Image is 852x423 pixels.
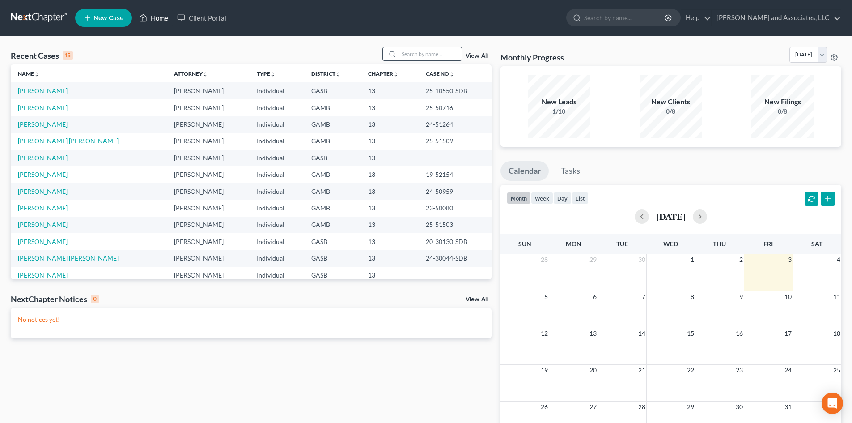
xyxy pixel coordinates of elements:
[11,50,73,61] div: Recent Cases
[167,99,250,116] td: [PERSON_NAME]
[641,291,646,302] span: 7
[589,402,598,412] span: 27
[540,365,549,376] span: 19
[584,9,666,26] input: Search by name...
[18,120,68,128] a: [PERSON_NAME]
[18,254,119,262] a: [PERSON_NAME] [PERSON_NAME]
[18,188,68,195] a: [PERSON_NAME]
[167,166,250,183] td: [PERSON_NAME]
[735,328,744,339] span: 16
[553,161,588,181] a: Tasks
[18,154,68,162] a: [PERSON_NAME]
[250,250,304,267] td: Individual
[167,150,250,166] td: [PERSON_NAME]
[167,200,250,216] td: [PERSON_NAME]
[335,72,341,77] i: unfold_more
[270,72,276,77] i: unfold_more
[589,254,598,265] span: 29
[784,291,793,302] span: 10
[304,267,361,283] td: GASB
[250,82,304,99] td: Individual
[822,393,843,414] div: Open Intercom Messenger
[167,82,250,99] td: [PERSON_NAME]
[250,99,304,116] td: Individual
[250,150,304,166] td: Individual
[751,97,814,107] div: New Filings
[784,328,793,339] span: 17
[167,217,250,233] td: [PERSON_NAME]
[763,240,773,248] span: Fri
[543,291,549,302] span: 5
[566,240,581,248] span: Mon
[738,291,744,302] span: 9
[18,171,68,178] a: [PERSON_NAME]
[466,53,488,59] a: View All
[304,116,361,132] td: GAMB
[18,315,484,324] p: No notices yet!
[18,238,68,245] a: [PERSON_NAME]
[832,328,841,339] span: 18
[34,72,39,77] i: unfold_more
[361,116,419,132] td: 13
[11,294,99,304] div: NextChapter Notices
[304,200,361,216] td: GAMB
[250,166,304,183] td: Individual
[361,217,419,233] td: 13
[681,10,711,26] a: Help
[419,250,492,267] td: 24-30044-SDB
[426,70,454,77] a: Case Nounfold_more
[167,183,250,200] td: [PERSON_NAME]
[738,254,744,265] span: 2
[712,10,841,26] a: [PERSON_NAME] and Associates, LLC
[304,99,361,116] td: GAMB
[304,183,361,200] td: GAMB
[18,70,39,77] a: Nameunfold_more
[361,183,419,200] td: 13
[18,271,68,279] a: [PERSON_NAME]
[419,116,492,132] td: 24-51264
[637,402,646,412] span: 28
[500,161,549,181] a: Calendar
[250,116,304,132] td: Individual
[787,254,793,265] span: 3
[832,291,841,302] span: 11
[250,183,304,200] td: Individual
[531,192,553,204] button: week
[589,328,598,339] span: 13
[784,365,793,376] span: 24
[393,72,398,77] i: unfold_more
[836,254,841,265] span: 4
[361,166,419,183] td: 13
[18,204,68,212] a: [PERSON_NAME]
[449,72,454,77] i: unfold_more
[528,107,590,116] div: 1/10
[713,240,726,248] span: Thu
[368,70,398,77] a: Chapterunfold_more
[572,192,589,204] button: list
[311,70,341,77] a: Districtunfold_more
[419,183,492,200] td: 24-50959
[656,212,686,221] h2: [DATE]
[304,82,361,99] td: GASB
[361,133,419,150] td: 13
[686,328,695,339] span: 15
[616,240,628,248] span: Tue
[811,240,822,248] span: Sat
[419,233,492,250] td: 20-30130-SDB
[135,10,173,26] a: Home
[250,133,304,150] td: Individual
[304,133,361,150] td: GAMB
[419,133,492,150] td: 25-51509
[690,291,695,302] span: 8
[173,10,231,26] a: Client Portal
[250,217,304,233] td: Individual
[167,267,250,283] td: [PERSON_NAME]
[832,365,841,376] span: 25
[540,402,549,412] span: 26
[500,52,564,63] h3: Monthly Progress
[304,233,361,250] td: GASB
[640,107,702,116] div: 0/8
[637,365,646,376] span: 21
[399,47,462,60] input: Search by name...
[361,233,419,250] td: 13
